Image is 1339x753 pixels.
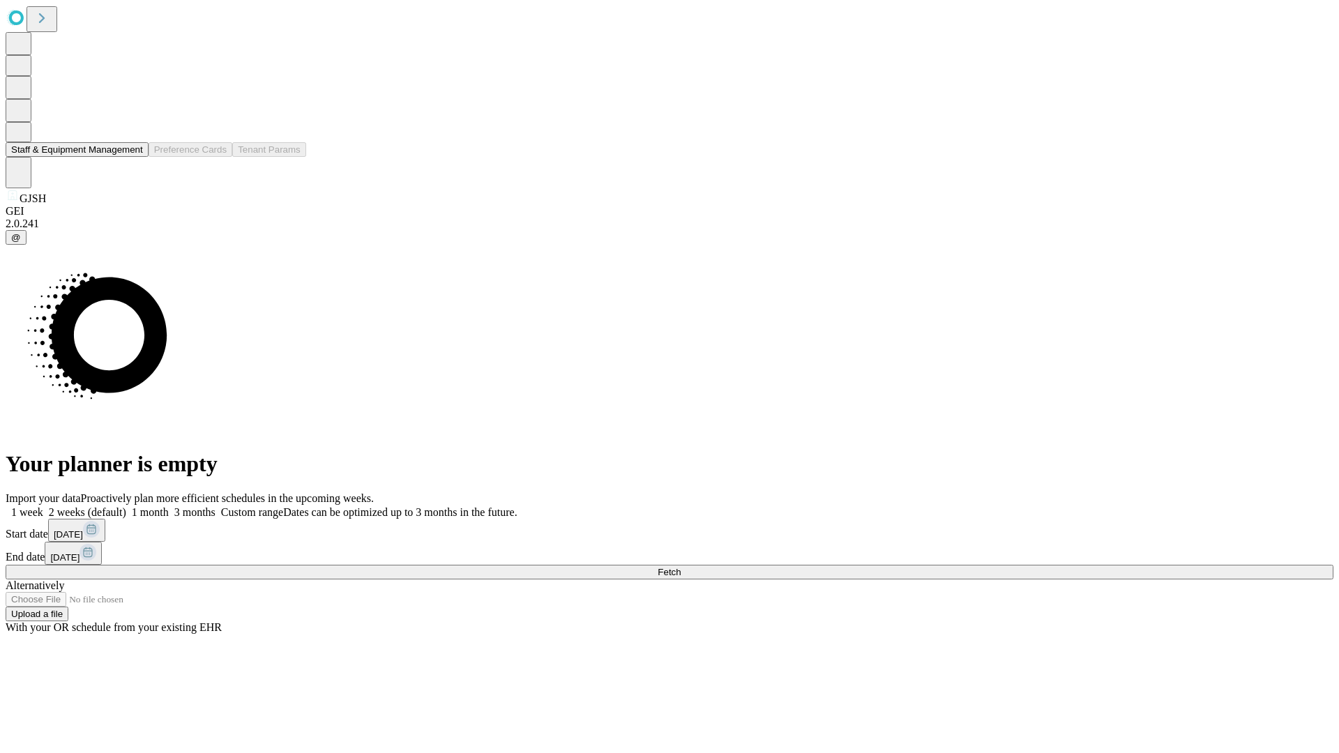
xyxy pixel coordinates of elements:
span: @ [11,232,21,243]
div: Start date [6,519,1333,542]
button: Staff & Equipment Management [6,142,149,157]
span: Import your data [6,492,81,504]
span: 1 month [132,506,169,518]
button: [DATE] [45,542,102,565]
div: GEI [6,205,1333,218]
span: Fetch [658,567,681,577]
button: Fetch [6,565,1333,579]
button: Tenant Params [232,142,306,157]
span: [DATE] [54,529,83,540]
span: With your OR schedule from your existing EHR [6,621,222,633]
span: 2 weeks (default) [49,506,126,518]
div: 2.0.241 [6,218,1333,230]
button: @ [6,230,27,245]
span: Proactively plan more efficient schedules in the upcoming weeks. [81,492,374,504]
span: [DATE] [50,552,80,563]
span: GJSH [20,192,46,204]
h1: Your planner is empty [6,451,1333,477]
button: [DATE] [48,519,105,542]
button: Preference Cards [149,142,232,157]
span: 1 week [11,506,43,518]
span: Dates can be optimized up to 3 months in the future. [283,506,517,518]
span: 3 months [174,506,215,518]
span: Alternatively [6,579,64,591]
div: End date [6,542,1333,565]
button: Upload a file [6,607,68,621]
span: Custom range [221,506,283,518]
